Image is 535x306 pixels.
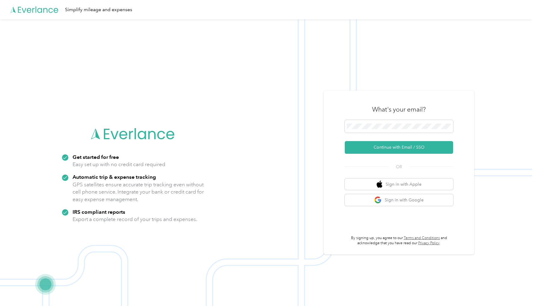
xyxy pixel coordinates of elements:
p: By signing up, you agree to our and acknowledge that you have read our . [345,235,453,246]
strong: Get started for free [73,154,119,160]
strong: IRS compliant reports [73,209,125,215]
span: OR [388,164,409,170]
h3: What's your email? [372,105,426,114]
button: apple logoSign in with Apple [345,178,453,190]
img: apple logo [377,181,383,188]
p: Export a complete record of your trips and expenses. [73,216,197,223]
div: Simplify mileage and expenses [65,6,132,14]
button: Continue with Email / SSO [345,141,453,154]
strong: Automatic trip & expense tracking [73,174,156,180]
img: google logo [374,196,382,204]
button: google logoSign in with Google [345,194,453,206]
a: Terms and Conditions [404,236,440,240]
p: GPS satellites ensure accurate trip tracking even without cell phone service. Integrate your bank... [73,181,204,203]
p: Easy set up with no credit card required [73,161,165,168]
a: Privacy Policy [418,241,440,245]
